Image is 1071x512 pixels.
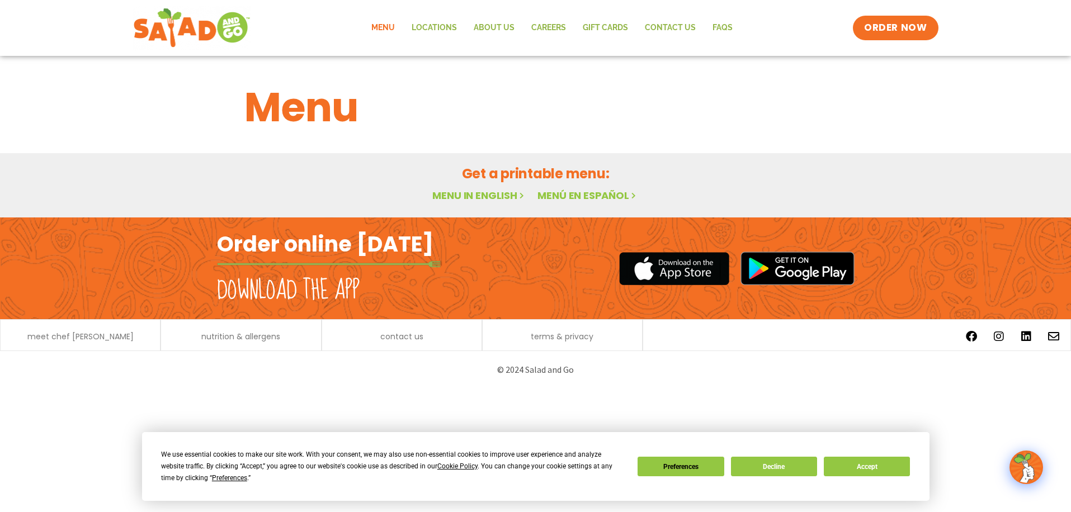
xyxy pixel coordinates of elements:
[704,15,741,41] a: FAQs
[523,15,574,41] a: Careers
[27,333,134,340] a: meet chef [PERSON_NAME]
[432,188,526,202] a: Menu in English
[244,77,827,138] h1: Menu
[864,21,927,35] span: ORDER NOW
[380,333,423,340] a: contact us
[223,362,849,377] p: © 2024 Salad and Go
[363,15,403,41] a: Menu
[619,250,729,287] img: appstore
[217,275,360,306] h2: Download the app
[363,15,741,41] nav: Menu
[437,462,478,470] span: Cookie Policy
[574,15,636,41] a: GIFT CARDS
[217,230,433,258] h2: Order online [DATE]
[133,6,251,50] img: new-SAG-logo-768×292
[537,188,638,202] a: Menú en español
[731,457,817,476] button: Decline
[201,333,280,340] a: nutrition & allergens
[161,449,624,484] div: We use essential cookies to make our site work. With your consent, we may also use non-essential ...
[531,333,593,340] a: terms & privacy
[824,457,910,476] button: Accept
[638,457,724,476] button: Preferences
[740,252,855,285] img: google_play
[1011,452,1042,483] img: wpChatIcon
[465,15,523,41] a: About Us
[853,16,938,40] a: ORDER NOW
[636,15,704,41] a: Contact Us
[142,432,930,501] div: Cookie Consent Prompt
[244,164,827,183] h2: Get a printable menu:
[403,15,465,41] a: Locations
[217,261,441,267] img: fork
[212,474,247,482] span: Preferences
